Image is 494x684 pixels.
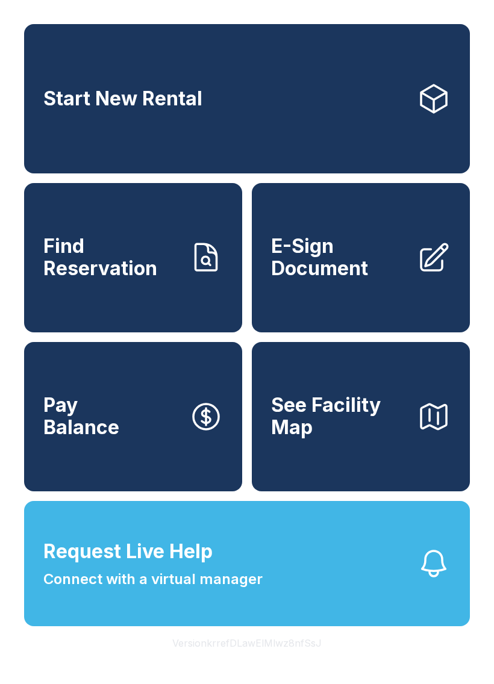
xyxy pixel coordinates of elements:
span: Find Reservation [43,235,180,279]
span: Pay Balance [43,394,119,438]
button: Request Live HelpConnect with a virtual manager [24,501,470,626]
span: Request Live Help [43,537,213,566]
span: E-Sign Document [271,235,407,279]
button: PayBalance [24,342,242,491]
span: Start New Rental [43,88,202,110]
button: VersionkrrefDLawElMlwz8nfSsJ [163,626,331,660]
a: E-Sign Document [252,183,470,332]
span: Connect with a virtual manager [43,568,263,590]
a: Start New Rental [24,24,470,173]
a: Find Reservation [24,183,242,332]
span: See Facility Map [271,394,407,438]
button: See Facility Map [252,342,470,491]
